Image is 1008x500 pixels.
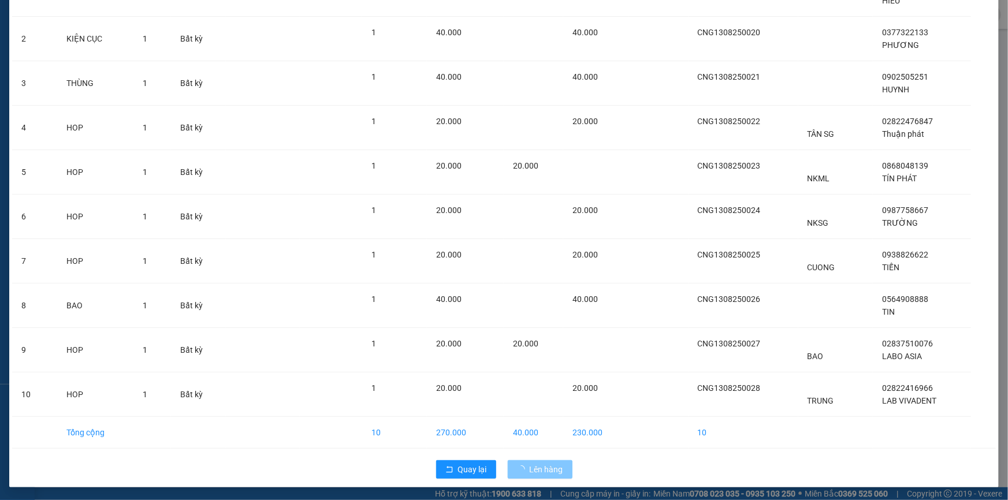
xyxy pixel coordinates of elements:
[698,72,761,81] span: CNG1308250021
[371,294,376,304] span: 1
[882,72,928,81] span: 0902505251
[143,79,147,88] span: 1
[882,28,928,37] span: 0377322133
[698,250,761,259] span: CNG1308250025
[882,339,933,348] span: 02837510076
[371,206,376,215] span: 1
[882,174,917,183] span: TÍN PHÁT
[75,36,192,50] div: LAB VIVADENT
[143,256,147,266] span: 1
[882,129,924,139] span: Thuận phát
[12,283,57,328] td: 8
[171,372,226,417] td: Bất kỳ
[10,10,67,38] div: Cầu Ngang
[57,195,133,239] td: HOP
[12,106,57,150] td: 4
[882,117,933,126] span: 02822476847
[458,463,487,476] span: Quay lại
[882,250,928,259] span: 0938826622
[371,339,376,348] span: 1
[12,150,57,195] td: 5
[12,372,57,417] td: 10
[436,250,462,259] span: 20.000
[698,117,761,126] span: CNG1308250022
[436,294,462,304] span: 40.000
[57,239,133,283] td: HOP
[572,117,598,126] span: 20.000
[75,50,192,66] div: 02822416966
[808,396,834,405] span: TRUNG
[371,161,376,170] span: 1
[171,61,226,106] td: Bất kỳ
[371,250,376,259] span: 1
[143,212,147,221] span: 1
[808,129,835,139] span: TÂN SG
[572,206,598,215] span: 20.000
[436,206,462,215] span: 20.000
[75,10,103,22] span: Nhận:
[572,383,598,393] span: 20.000
[57,372,133,417] td: HOP
[882,263,899,272] span: TIẾN
[572,28,598,37] span: 40.000
[445,465,453,475] span: rollback
[698,294,761,304] span: CNG1308250026
[882,294,928,304] span: 0564908888
[73,73,194,89] div: 20.000
[436,383,462,393] span: 20.000
[504,417,563,449] td: 40.000
[882,161,928,170] span: 0868048139
[508,460,572,479] button: Lên hàng
[882,307,895,316] span: TIN
[10,38,67,51] div: TRUNG
[572,250,598,259] span: 20.000
[882,396,936,405] span: LAB VIVADENT
[171,150,226,195] td: Bất kỳ
[57,106,133,150] td: HOP
[572,294,598,304] span: 40.000
[882,206,928,215] span: 0987758667
[12,17,57,61] td: 2
[808,174,830,183] span: NKML
[371,383,376,393] span: 1
[882,352,922,361] span: LABO ASIA
[12,195,57,239] td: 6
[57,417,133,449] td: Tổng cộng
[171,106,226,150] td: Bất kỳ
[689,417,798,449] td: 10
[143,390,147,399] span: 1
[698,161,761,170] span: CNG1308250023
[436,460,496,479] button: rollbackQuay lại
[882,383,933,393] span: 02822416966
[698,339,761,348] span: CNG1308250027
[143,123,147,132] span: 1
[882,85,909,94] span: HUYNH
[530,463,563,476] span: Lên hàng
[362,417,427,449] td: 10
[698,383,761,393] span: CNG1308250028
[436,72,462,81] span: 40.000
[882,218,918,227] span: TRƯỜNG
[563,417,628,449] td: 230.000
[513,339,538,348] span: 20.000
[808,352,824,361] span: BAO
[57,61,133,106] td: THÙNG
[436,161,462,170] span: 20.000
[572,72,598,81] span: 40.000
[698,28,761,37] span: CNG1308250020
[57,283,133,328] td: BAO
[12,239,57,283] td: 7
[143,301,147,310] span: 1
[73,76,90,88] span: CC :
[12,61,57,106] td: 3
[371,72,376,81] span: 1
[436,117,462,126] span: 20.000
[436,28,462,37] span: 40.000
[427,417,504,449] td: 270.000
[808,263,835,272] span: CUONG
[171,283,226,328] td: Bất kỳ
[171,17,226,61] td: Bất kỳ
[75,10,192,36] div: [GEOGRAPHIC_DATA]
[882,40,919,50] span: PHƯƠNG
[143,167,147,177] span: 1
